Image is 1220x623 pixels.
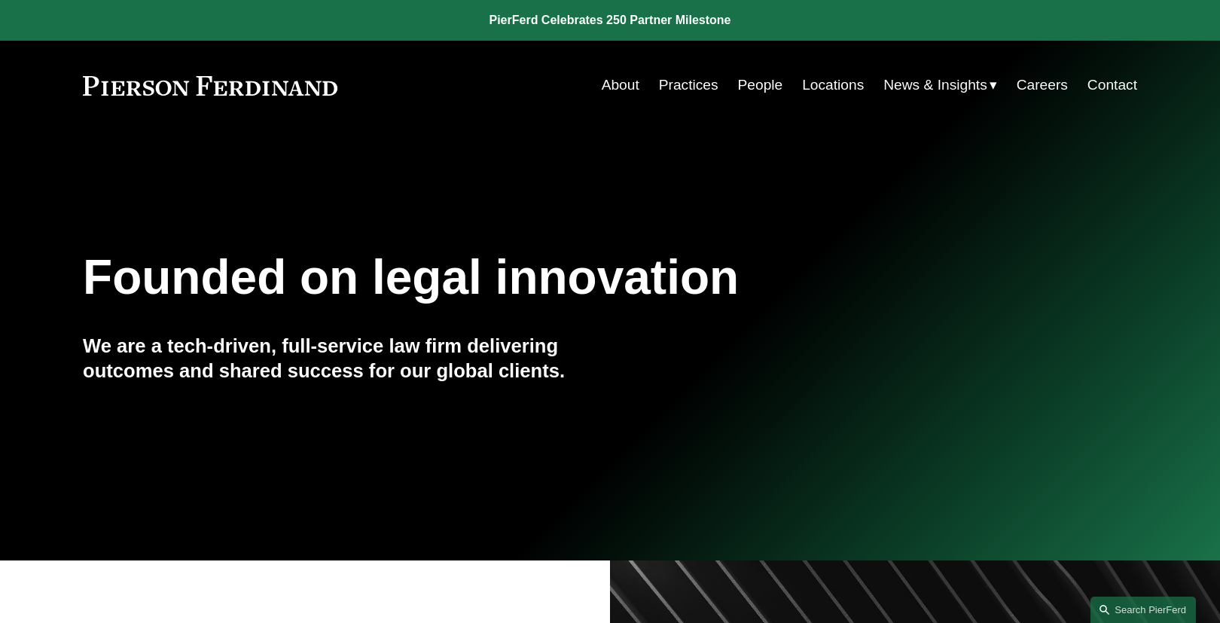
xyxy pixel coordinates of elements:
a: Practices [659,71,718,99]
a: Contact [1087,71,1137,99]
h4: We are a tech-driven, full-service law firm delivering outcomes and shared success for our global... [83,334,610,383]
h1: Founded on legal innovation [83,250,962,305]
a: About [602,71,639,99]
span: News & Insights [883,72,987,99]
a: Locations [802,71,864,99]
a: People [738,71,783,99]
a: folder dropdown [883,71,997,99]
a: Search this site [1090,597,1196,623]
a: Careers [1017,71,1068,99]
